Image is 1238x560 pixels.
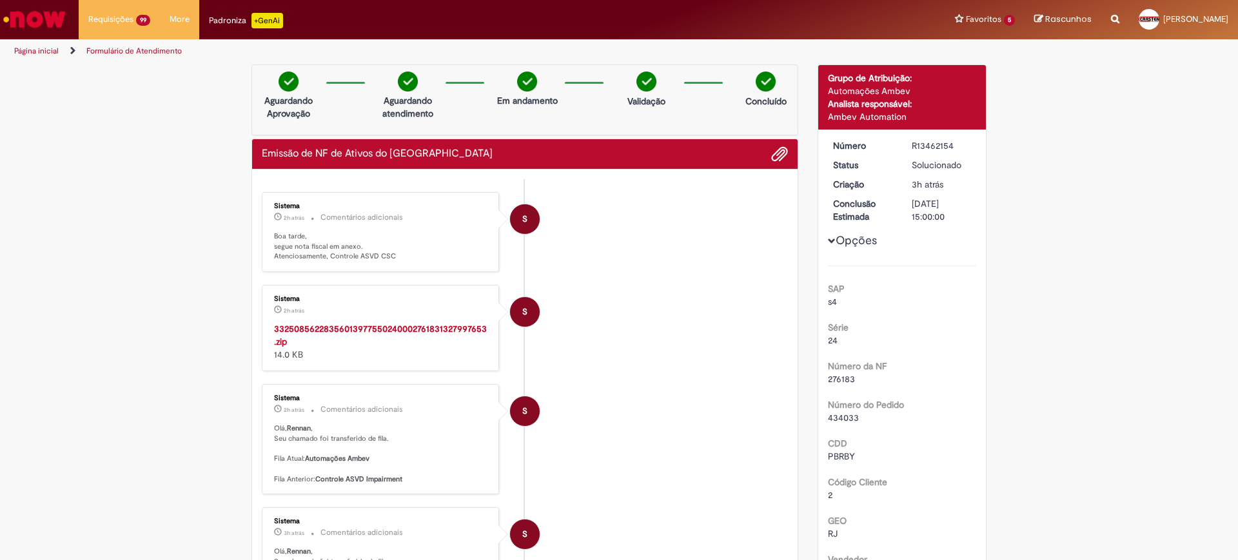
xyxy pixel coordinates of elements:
[274,517,489,525] div: Sistema
[828,97,977,110] div: Analista responsável:
[828,399,904,410] b: Número do Pedido
[912,179,943,190] span: 3h atrás
[274,322,489,361] div: 14.0 KB
[828,110,977,123] div: Ambev Automation
[912,178,972,191] div: 29/08/2025 12:20:01
[10,39,816,63] ul: Trilhas de página
[522,396,527,427] span: S
[284,406,304,414] time: 29/08/2025 13:08:22
[745,95,787,108] p: Concluído
[510,204,540,234] div: System
[274,394,489,402] div: Sistema
[510,519,540,549] div: System
[284,214,304,222] time: 29/08/2025 13:08:26
[828,322,849,333] b: Série
[823,159,903,171] dt: Status
[287,546,311,556] b: Rennan
[284,214,304,222] span: 2h atrás
[828,489,832,501] span: 2
[828,283,845,294] b: SAP
[251,13,283,28] p: +GenAi
[1045,13,1092,25] span: Rascunhos
[823,139,903,152] dt: Número
[279,72,299,92] img: check-circle-green.png
[522,204,527,235] span: S
[398,72,418,92] img: check-circle-green.png
[627,95,665,108] p: Validação
[828,334,838,346] span: 24
[828,515,847,526] b: GEO
[320,212,403,223] small: Comentários adicionais
[636,72,656,92] img: check-circle-green.png
[497,94,558,107] p: Em andamento
[1034,14,1092,26] a: Rascunhos
[377,94,439,120] p: Aguardando atendimento
[510,297,540,327] div: Sistema
[1004,15,1015,26] span: 5
[305,454,369,463] b: Automações Ambev
[274,423,489,484] p: Olá, , Seu chamado foi transferido de fila. Fila Atual: Fila Anterior:
[14,46,59,56] a: Página inicial
[828,438,847,449] b: CDD
[284,529,304,537] span: 3h atrás
[262,148,493,160] h2: Emissão de NF de Ativos do ASVD Histórico de tíquete
[88,13,133,26] span: Requisições
[209,13,283,28] div: Padroniza
[284,406,304,414] span: 2h atrás
[284,307,304,314] time: 29/08/2025 13:08:25
[257,94,320,120] p: Aguardando Aprovação
[517,72,537,92] img: check-circle-green.png
[1,6,68,32] img: ServiceNow
[274,295,489,303] div: Sistema
[756,72,776,92] img: check-circle-green.png
[170,13,190,26] span: More
[912,139,972,152] div: R13462154
[966,13,1001,26] span: Favoritos
[828,360,887,372] b: Número da NF
[287,423,311,433] b: Rennan
[284,307,304,314] span: 2h atrás
[522,519,527,550] span: S
[823,178,903,191] dt: Criação
[828,450,855,462] span: PBRBY
[912,159,972,171] div: Solucionado
[828,412,859,423] span: 434033
[320,527,403,538] small: Comentários adicionais
[828,72,977,84] div: Grupo de Atribuição:
[320,404,403,415] small: Comentários adicionais
[771,146,788,162] button: Adicionar anexos
[274,231,489,262] p: Boa tarde, segue nota fiscal em anexo. Atenciosamente, Controle ASVD CSC
[1163,14,1228,24] span: [PERSON_NAME]
[823,197,903,223] dt: Conclusão Estimada
[912,197,972,223] div: [DATE] 15:00:00
[828,84,977,97] div: Automações Ambev
[315,474,402,484] b: Controle ASVD Impairment
[828,476,887,488] b: Código Cliente
[828,528,838,539] span: RJ
[912,179,943,190] time: 29/08/2025 12:20:01
[274,202,489,210] div: Sistema
[522,296,527,327] span: S
[828,296,837,307] span: s4
[274,323,487,347] a: 33250856228356013977550240002761831327997653.zip
[510,396,540,426] div: System
[86,46,182,56] a: Formulário de Atendimento
[136,15,150,26] span: 99
[828,373,855,385] span: 276183
[284,529,304,537] time: 29/08/2025 12:20:05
